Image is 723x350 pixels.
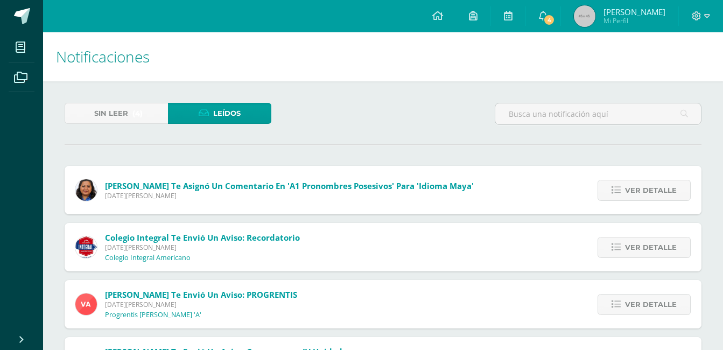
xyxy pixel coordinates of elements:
[168,103,271,124] a: Leídos
[105,254,191,262] p: Colegio Integral Americano
[105,191,474,200] span: [DATE][PERSON_NAME]
[625,295,677,314] span: Ver detalle
[495,103,701,124] input: Busca una notificación aquí
[574,5,595,27] img: 45x45
[105,243,300,252] span: [DATE][PERSON_NAME]
[625,180,677,200] span: Ver detalle
[625,237,677,257] span: Ver detalle
[105,311,201,319] p: Progrentis [PERSON_NAME] 'A'
[105,232,300,243] span: Colegio Integral te envió un aviso: Recordatorio
[56,46,150,67] span: Notificaciones
[75,293,97,315] img: 7a80fdc5f59928efee5a6dcd101d4975.png
[213,103,241,123] span: Leídos
[105,289,297,300] span: [PERSON_NAME] te envió un aviso: PROGRENTIS
[75,179,97,201] img: 69811a18efaaf8681e80bc1d2c1e08b6.png
[132,103,143,123] span: (4)
[543,14,555,26] span: 4
[105,180,474,191] span: [PERSON_NAME] te asignó un comentario en 'A1 Pronombres Posesivos' para 'Idioma Maya'
[94,103,128,123] span: Sin leer
[603,16,665,25] span: Mi Perfil
[603,6,665,17] span: [PERSON_NAME]
[75,236,97,258] img: 3d8ecf278a7f74c562a74fe44b321cd5.png
[105,300,297,309] span: [DATE][PERSON_NAME]
[65,103,168,124] a: Sin leer(4)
